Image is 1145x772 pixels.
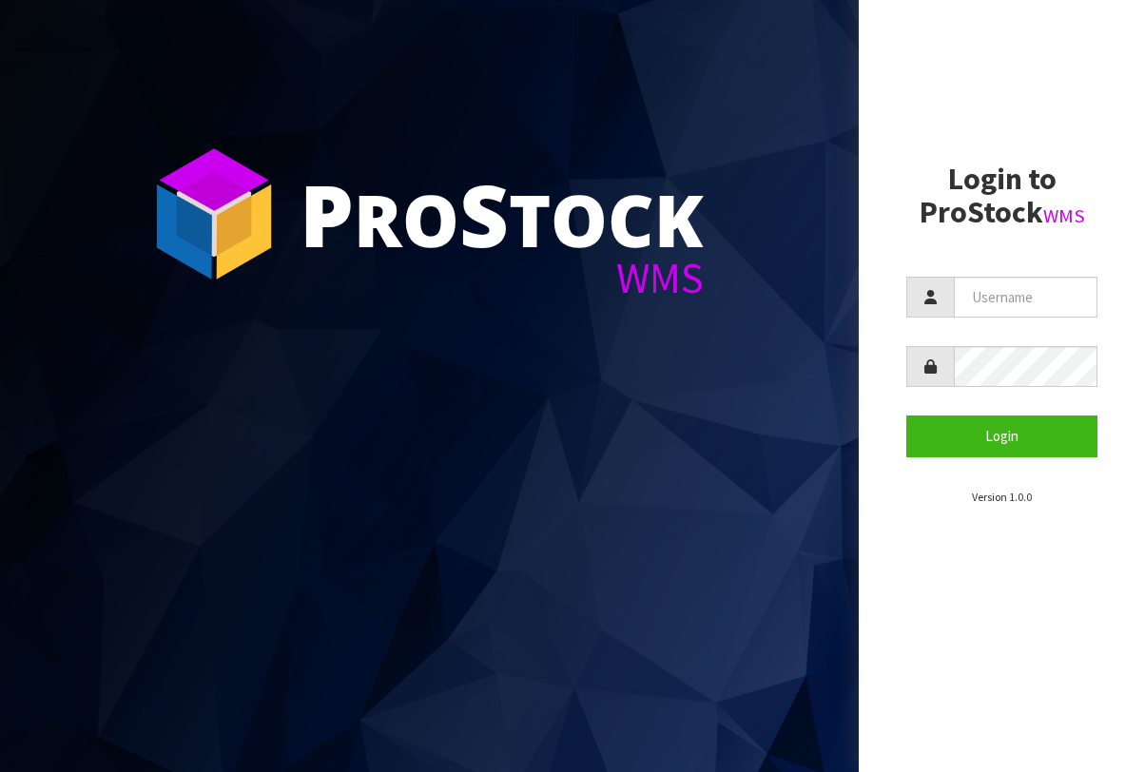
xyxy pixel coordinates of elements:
img: ProStock Cube [143,143,285,285]
small: Version 1.0.0 [972,490,1032,504]
span: P [300,156,354,272]
div: ro tock [300,171,704,257]
button: Login [906,415,1097,456]
div: WMS [300,257,704,299]
span: S [459,156,509,272]
small: WMS [1043,203,1085,228]
input: Username [954,277,1097,318]
h2: Login to ProStock [906,163,1097,229]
